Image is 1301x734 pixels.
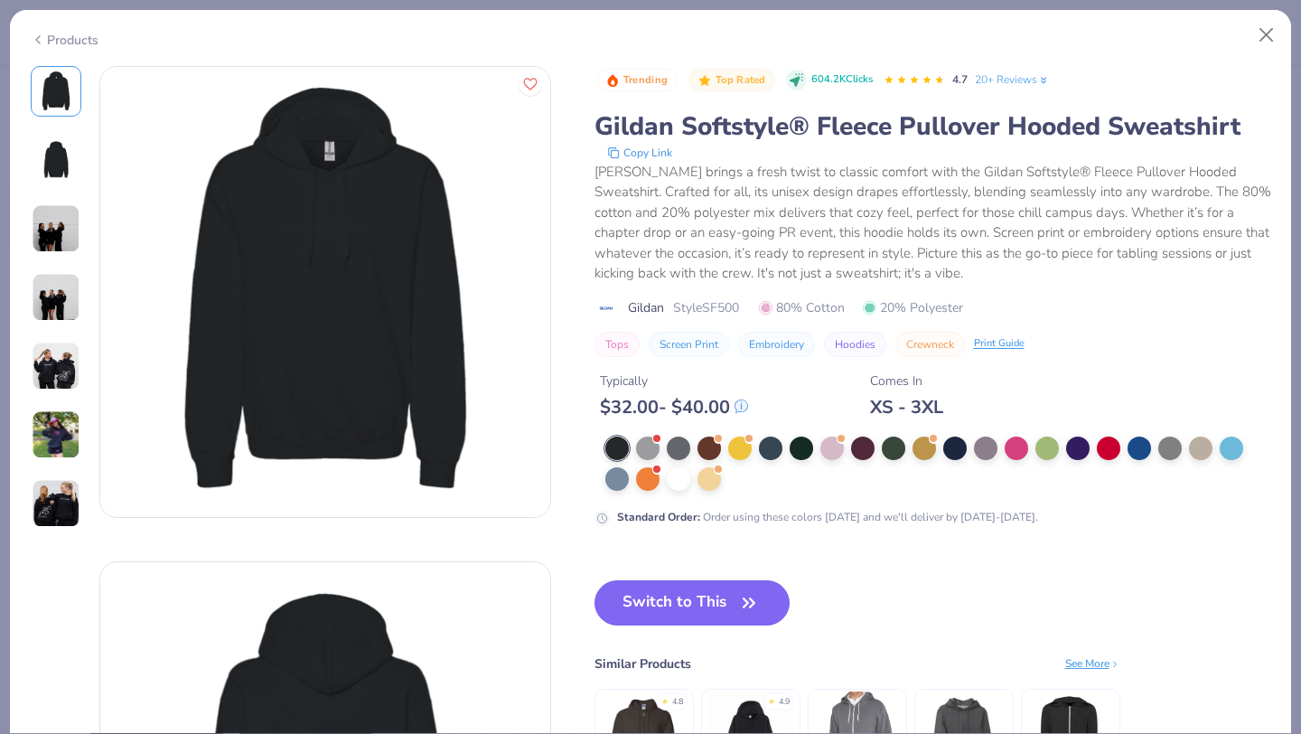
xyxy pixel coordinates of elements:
[31,31,98,50] div: Products
[617,510,700,524] strong: Standard Order :
[688,69,775,92] button: Badge Button
[952,72,968,87] span: 4.7
[605,73,620,88] img: Trending sort
[895,332,965,357] button: Crewneck
[672,696,683,709] div: 4.8
[697,73,712,88] img: Top Rated sort
[519,72,542,96] button: Like
[594,332,640,357] button: Tops
[870,372,943,391] div: Comes In
[716,75,766,85] span: Top Rated
[594,162,1271,284] div: [PERSON_NAME] brings a fresh twist to classic comfort with the Gildan Softstyle® Fleece Pullover ...
[602,144,678,162] button: copy to clipboard
[811,72,873,88] span: 604.2K Clicks
[1250,18,1284,52] button: Close
[975,71,1050,88] a: 20+ Reviews
[974,336,1025,352] div: Print Guide
[623,75,668,85] span: Trending
[32,410,80,459] img: User generated content
[34,138,78,182] img: Back
[759,298,845,317] span: 80% Cotton
[32,479,80,528] img: User generated content
[596,69,678,92] button: Badge Button
[32,204,80,253] img: User generated content
[863,298,963,317] span: 20% Polyester
[594,580,791,626] button: Switch to This
[100,67,550,517] img: Front
[32,273,80,322] img: User generated content
[661,696,669,703] div: ★
[1065,655,1120,672] div: See More
[600,396,748,419] div: $ 32.00 - $ 40.00
[594,109,1271,144] div: Gildan Softstyle® Fleece Pullover Hooded Sweatshirt
[649,332,729,357] button: Screen Print
[779,696,790,709] div: 4.9
[738,332,815,357] button: Embroidery
[600,372,748,391] div: Typically
[884,66,945,95] div: 4.7 Stars
[768,696,775,703] div: ★
[628,298,664,317] span: Gildan
[870,396,943,419] div: XS - 3XL
[824,332,886,357] button: Hoodies
[594,654,691,673] div: Similar Products
[32,342,80,391] img: User generated content
[34,70,78,113] img: Front
[673,298,739,317] span: Style SF500
[617,509,1038,525] div: Order using these colors [DATE] and we'll deliver by [DATE]-[DATE].
[594,301,619,315] img: brand logo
